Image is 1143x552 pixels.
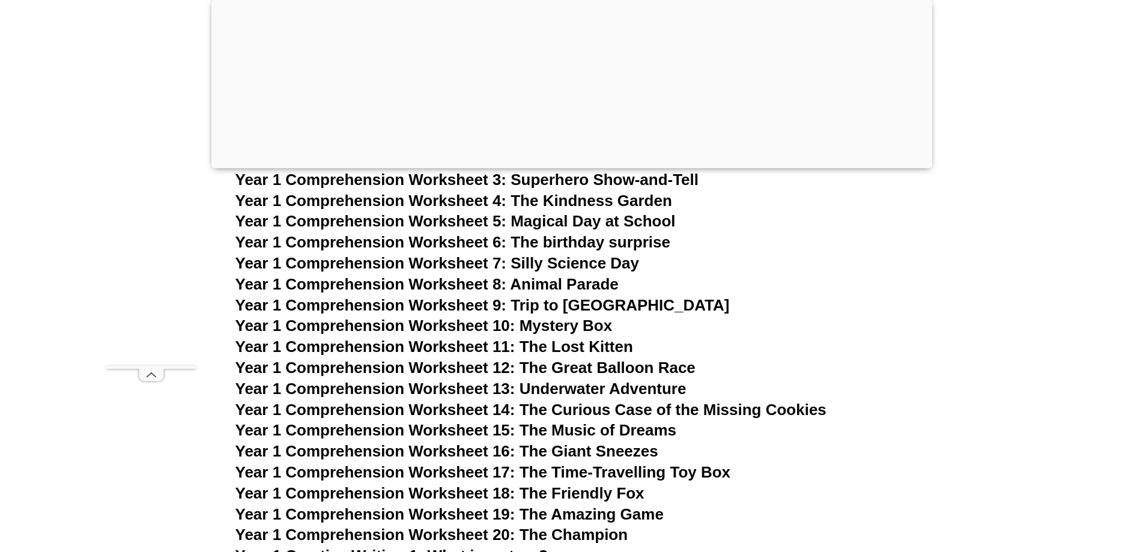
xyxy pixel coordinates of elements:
[235,526,628,544] a: Year 1 Comprehension Worksheet 20: The Champion
[235,212,676,230] a: Year 1 Comprehension Worksheet 5: Magical Day at School
[235,275,619,293] a: Year 1 Comprehension Worksheet 8: Animal Parade
[235,505,664,523] a: Year 1 Comprehension Worksheet 19: The Amazing Game
[235,442,658,460] a: Year 1 Comprehension Worksheet 16: The Giant Sneezes
[235,317,613,335] a: Year 1 Comprehension Worksheet 10: Mystery Box
[235,421,677,439] a: Year 1 Comprehension Worksheet 15: The Music of Dreams
[235,296,730,314] a: Year 1 Comprehension Worksheet 9: Trip to [GEOGRAPHIC_DATA]
[235,359,696,377] a: Year 1 Comprehension Worksheet 12: The Great Balloon Race
[235,233,670,251] a: Year 1 Comprehension Worksheet 6: The birthday surprise
[235,380,687,398] a: Year 1 Comprehension Worksheet 13: Underwater Adventure
[235,254,640,272] a: Year 1 Comprehension Worksheet 7: Silly Science Day
[235,171,699,189] a: Year 1 Comprehension Worksheet 3: Superhero Show-and-Tell
[106,28,196,366] iframe: Advertisement
[235,192,672,210] a: Year 1 Comprehension Worksheet 4: The Kindness Garden
[943,416,1143,552] iframe: Chat Widget
[235,338,633,356] a: Year 1 Comprehension Worksheet 11: The Lost Kitten
[235,463,731,481] a: Year 1 Comprehension Worksheet 17: The Time-Travelling Toy Box
[235,484,644,502] a: Year 1 Comprehension Worksheet 18: The Friendly Fox
[235,401,826,419] a: Year 1 Comprehension Worksheet 14: The Curious Case of the Missing Cookies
